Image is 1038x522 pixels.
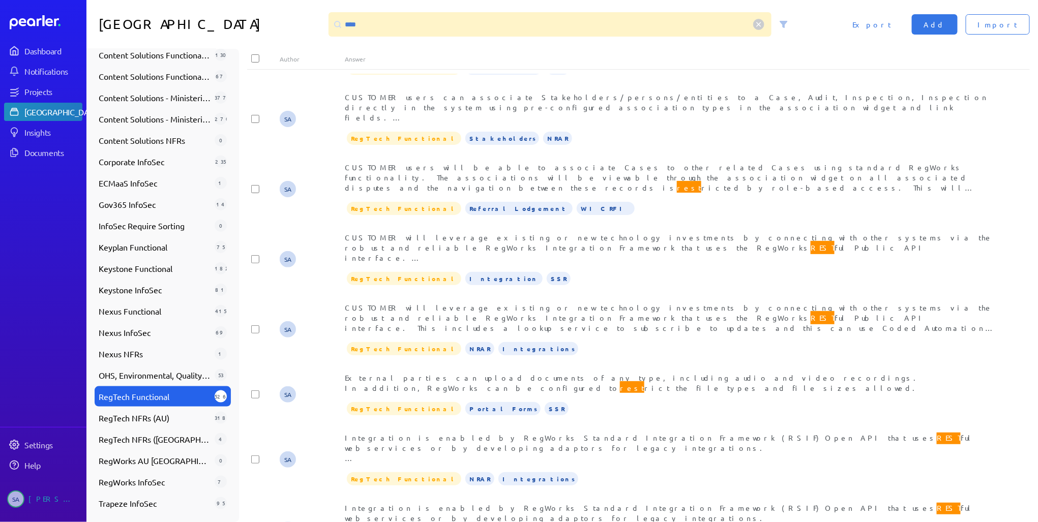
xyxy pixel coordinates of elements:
[347,472,461,485] span: RegTech Functional
[924,19,945,29] span: Add
[465,202,573,215] span: Referral Lodgement
[24,46,81,56] div: Dashboard
[215,113,227,125] div: 270
[215,262,227,274] div: 182
[280,321,296,337] span: Steve Ackermann
[24,460,81,470] div: Help
[498,342,578,355] span: Integrations
[345,93,996,256] span: CUSTOMER users can associate Stakeholders/persons/entities to a Case, Audit, Inspection, Inspecti...
[347,402,461,415] span: RegTech Functional
[215,241,227,253] div: 75
[24,440,81,450] div: Settings
[215,476,227,488] div: 7
[280,55,345,63] div: Author
[99,91,211,104] span: Content Solutions - Ministerials - Functional
[215,326,227,339] div: 69
[99,390,211,403] span: RegTech Functional
[24,107,100,117] div: [GEOGRAPHIC_DATA]
[215,433,227,445] div: 4
[99,305,211,317] span: Nexus Functional
[99,476,211,488] span: RegWorks InfoSec
[215,284,227,296] div: 81
[4,123,82,141] a: Insights
[465,402,541,415] span: Portal Forms
[345,373,922,394] span: External parties can upload documents of any type, including audio and video recordings. In addit...
[345,233,996,344] span: CUSTOMER will leverage existing or new technology investments by connecting with other systems vi...
[280,111,296,127] span: Steve Ackermann
[99,348,211,360] span: Nexus NFRs
[280,181,296,197] span: Steve Ackermann
[99,198,211,210] span: Gov365 InfoSec
[577,202,635,215] span: WIC RFI
[543,132,572,145] span: NRAR
[545,402,569,415] span: SSR
[620,381,644,394] span: rest
[345,303,995,373] span: CUSTOMER will leverage existing or new technology investments by connecting with other systems vi...
[498,472,578,485] span: Integrations
[978,19,1018,29] span: Import
[24,86,81,97] div: Projects
[966,14,1030,35] button: Import
[215,390,227,403] div: 526
[24,147,81,158] div: Documents
[345,55,997,63] div: Answer
[280,386,296,403] span: Steve Ackermann
[215,412,227,424] div: 318
[4,103,82,121] a: [GEOGRAPHIC_DATA]
[465,342,494,355] span: NRAR
[215,156,227,168] div: 235
[4,486,82,512] a: SA[PERSON_NAME]
[937,501,961,514] span: REST
[4,62,82,80] a: Notifications
[852,19,892,29] span: Export
[547,272,571,285] span: SSR
[99,220,211,232] span: InfoSec Require Sorting
[811,311,835,324] span: REST
[215,70,227,82] div: 67
[215,134,227,146] div: 0
[99,326,211,339] span: Nexus InfoSec
[28,490,79,508] div: [PERSON_NAME]
[912,14,958,35] button: Add
[99,12,324,37] h1: [GEOGRAPHIC_DATA]
[347,132,461,145] span: RegTech Functional
[4,436,82,454] a: Settings
[280,251,296,267] span: Steve Ackermann
[99,70,211,82] span: Content Solutions Functional w/Images (Old _ For Review)
[465,272,543,285] span: Integration
[99,241,211,253] span: Keyplan Functional
[465,472,494,485] span: NRAR
[24,127,81,137] div: Insights
[215,348,227,360] div: 1
[215,49,227,61] div: 130
[99,497,211,509] span: Trapeze InfoSec
[99,369,211,381] span: OHS, Environmental, Quality, Ethical Dealings
[4,42,82,60] a: Dashboard
[840,14,904,35] button: Export
[215,198,227,210] div: 14
[99,412,211,424] span: RegTech NFRs (AU)
[99,156,211,168] span: Corporate InfoSec
[99,113,211,125] span: Content Solutions - Ministerials - Non Functional
[937,431,961,444] span: REST
[4,82,82,101] a: Projects
[99,134,211,146] span: Content Solutions NFRs
[4,143,82,162] a: Documents
[215,305,227,317] div: 415
[99,433,211,445] span: RegTech NFRs ([GEOGRAPHIC_DATA])
[4,456,82,474] a: Help
[7,490,24,508] span: Steve Ackermann
[215,369,227,381] div: 53
[465,132,539,145] span: Stakeholders
[347,342,461,355] span: RegTech Functional
[347,202,461,215] span: RegTech Functional
[215,91,227,104] div: 377
[215,177,227,189] div: 1
[99,177,211,189] span: ECMaaS InfoSec
[347,272,461,285] span: RegTech Functional
[99,262,211,274] span: Keystone Functional
[280,451,296,468] span: Steve Ackermann
[215,454,227,467] div: 0
[677,181,701,194] span: rest
[345,163,994,233] span: CUSTOMER users will be able to associate Cases to other related Cases using standard RegWorks fun...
